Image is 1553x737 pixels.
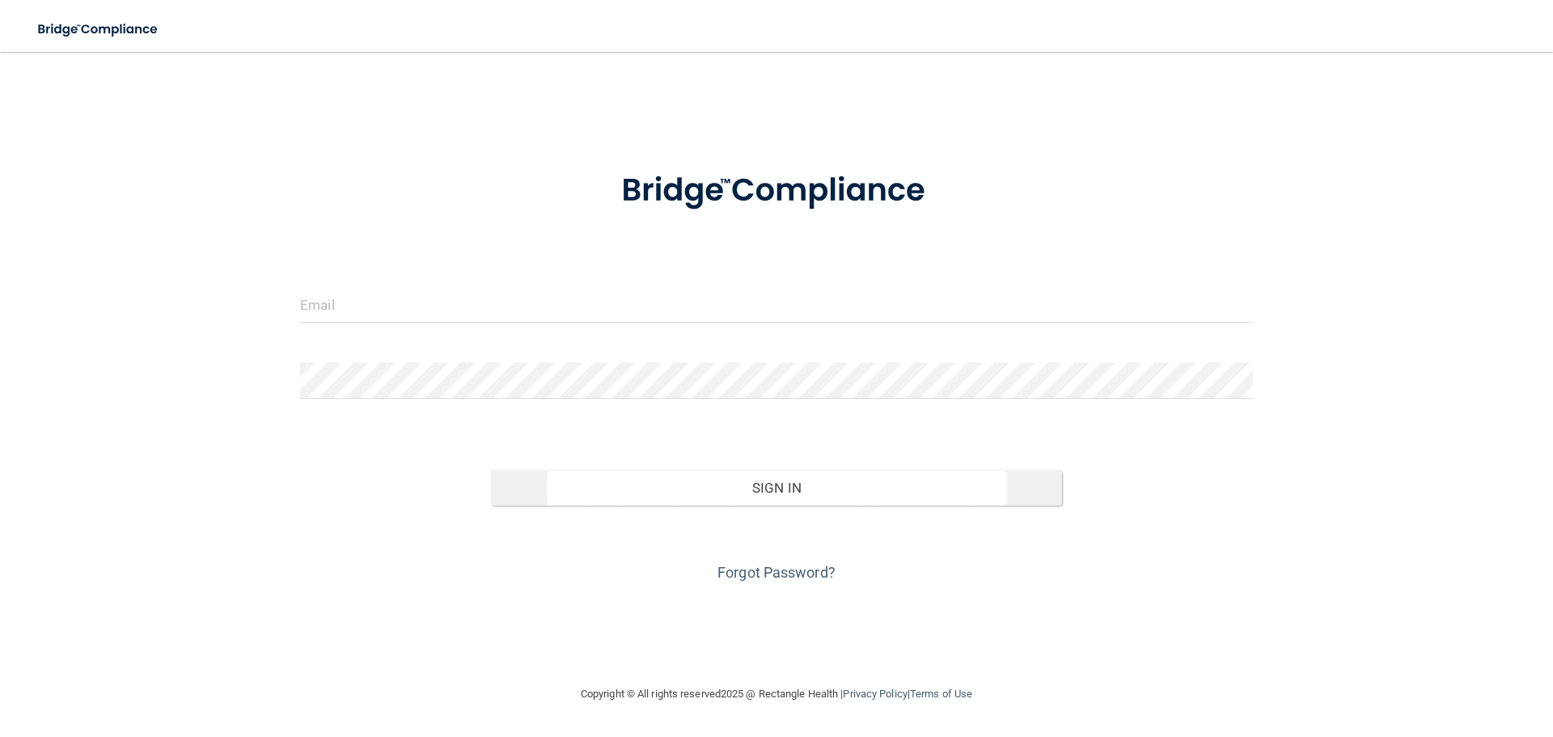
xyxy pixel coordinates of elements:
[24,13,173,46] img: bridge_compliance_login_screen.278c3ca4.svg
[717,564,836,581] a: Forgot Password?
[588,149,965,233] img: bridge_compliance_login_screen.278c3ca4.svg
[843,688,907,700] a: Privacy Policy
[910,688,972,700] a: Terms of Use
[300,286,1253,323] input: Email
[491,470,1063,506] button: Sign In
[481,668,1072,720] div: Copyright © All rights reserved 2025 @ Rectangle Health | |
